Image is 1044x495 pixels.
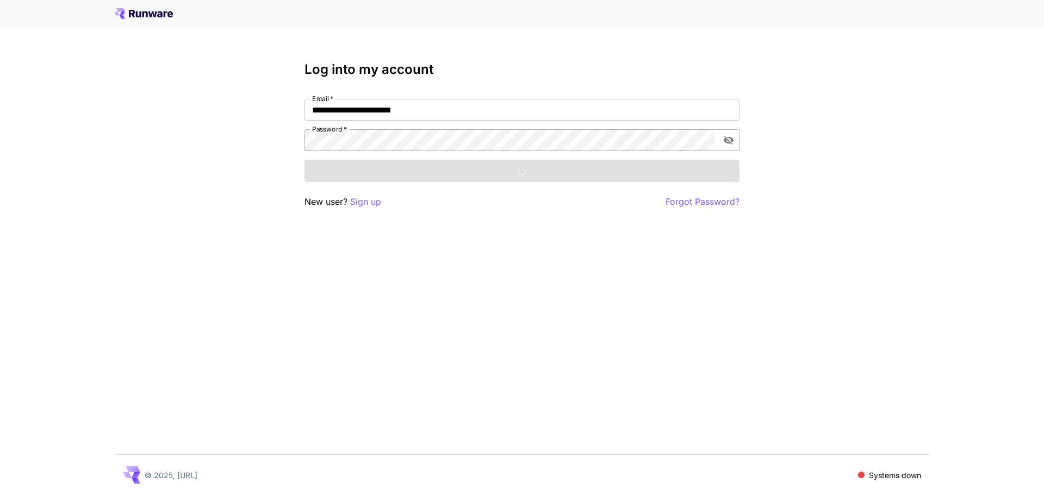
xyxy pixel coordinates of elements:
p: Systems down [869,469,921,481]
p: New user? [304,195,381,209]
p: © 2025, [URL] [145,469,197,481]
label: Password [312,124,347,134]
h3: Log into my account [304,62,739,77]
label: Email [312,94,333,103]
button: toggle password visibility [719,130,738,150]
button: Sign up [350,195,381,209]
button: Forgot Password? [666,195,739,209]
